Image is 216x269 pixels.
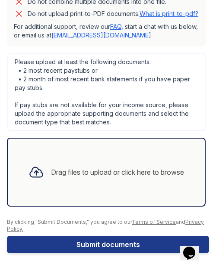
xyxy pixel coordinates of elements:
[14,22,199,40] p: For additional support, review our , start a chat with us below, or email us at
[140,10,198,17] a: What is print-to-pdf?
[7,219,204,232] a: Privacy Policy.
[28,9,198,18] p: Do not upload print-to-PDF documents.
[180,235,207,260] iframe: chat widget
[110,23,121,30] a: FAQ
[132,219,176,225] a: Terms of Service
[7,53,206,131] div: Please upload at least the following documents: • 2 most recent paystubs or • 2 month of most rec...
[7,219,209,232] div: By clicking "Submit Documents," you agree to our and
[51,167,184,177] div: Drag files to upload or click here to browse
[51,31,151,39] a: [EMAIL_ADDRESS][DOMAIN_NAME]
[7,236,209,253] button: Submit documents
